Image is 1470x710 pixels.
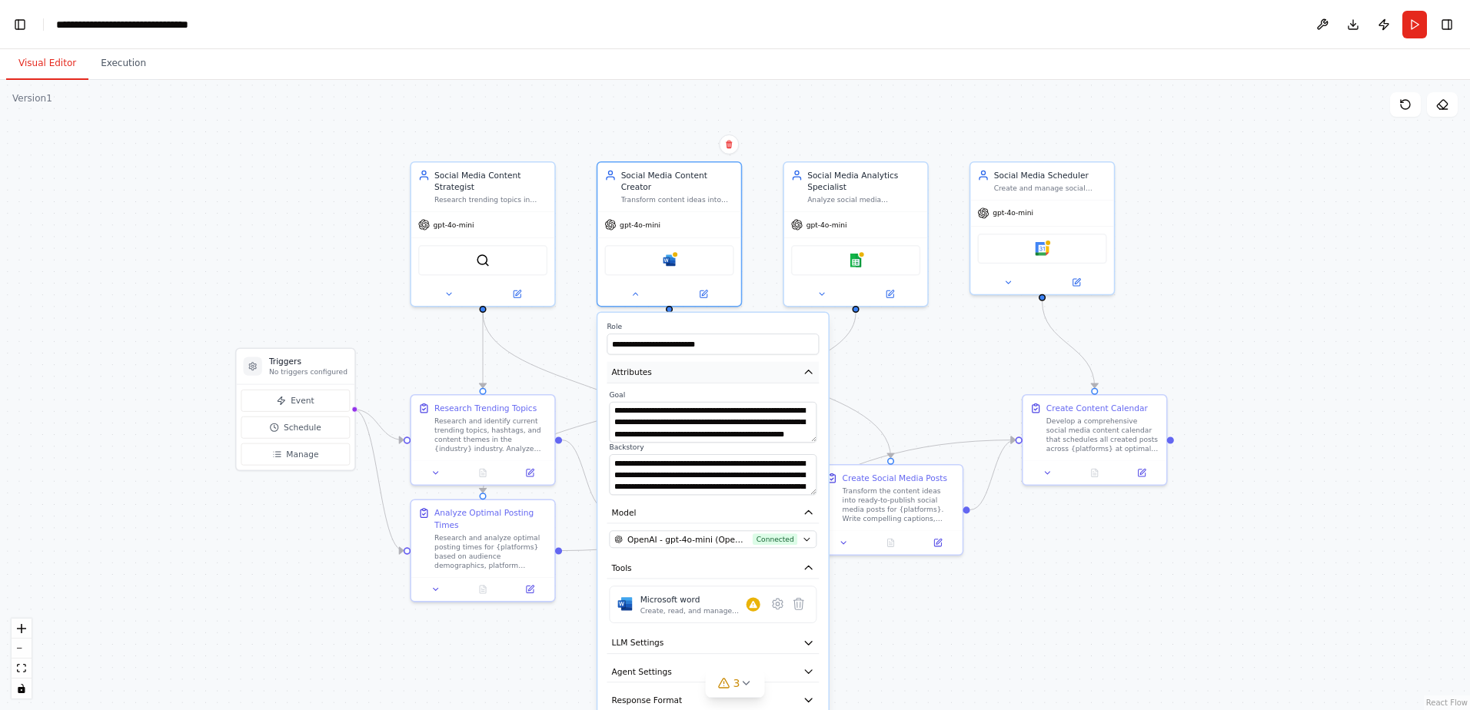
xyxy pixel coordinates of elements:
button: Schedule [241,416,351,439]
img: SerperDevTool [476,254,490,267]
button: Configure tool [767,593,788,614]
g: Edge from triggers to 86b82be9-efcc-4753-bfd7-ea363d80fa63 [354,403,404,556]
label: Role [607,322,819,331]
button: toggle interactivity [12,678,32,698]
button: Open in side panel [1122,466,1162,479]
button: Open in side panel [857,287,923,301]
img: Microsoft word [617,596,633,612]
div: Create Content CalendarDevelop a comprehensive social media content calendar that schedules all c... [1022,394,1167,486]
g: Edge from 6081db9d-b152-4feb-a0a1-4f89b6837685 to b8ea5a5f-a980-4f1b-aec2-48bb4c09ff89 [477,313,692,458]
button: Visual Editor [6,48,88,80]
div: Create Social Media PostsTransform the content ideas into ready-to-publish social media posts for... [818,464,963,556]
div: Create and manage social media posting schedules for {platforms}. Organize content calendar, sche... [994,184,1107,193]
div: Analyze Optimal Posting Times [434,507,547,530]
g: Edge from 643adc17-37a4-4fa2-b3f6-71b468539422 to b8ea5a5f-a980-4f1b-aec2-48bb4c09ff89 [562,434,607,516]
span: Tools [612,562,632,573]
div: Social Media Content StrategistResearch trending topics in {industry} and create compelling conte... [410,161,555,307]
button: Open in side panel [1043,275,1109,289]
span: Event [291,395,314,406]
div: Analyze Optimal Posting TimesResearch and analyze optimal posting times for {platforms} based on ... [410,499,555,602]
div: Create Content Calendar [1046,403,1148,414]
div: Social Media Content Creator [621,170,734,193]
div: Social Media Content Strategist [434,170,547,193]
label: Goal [609,390,816,400]
nav: breadcrumb [56,17,229,32]
span: gpt-4o-mini [993,208,1033,217]
g: Edge from b08d6f24-1502-45c4-91e4-82090a9f7b80 to cbe8632f-b53d-43ef-b6c8-6e17c629deb2 [970,434,1016,516]
g: Edge from e5214651-7312-4404-9e61-961adf0033c0 to cbe8632f-b53d-43ef-b6c8-6e17c629deb2 [1036,301,1100,388]
div: Social Media Content CreatorTransform content ideas into polished, platform-specific social media... [597,161,742,307]
div: Transform content ideas into polished, platform-specific social media posts. Create engaging copy... [621,195,734,204]
span: LLM Settings [612,637,664,649]
img: Google calendar [1035,242,1049,256]
button: Tools [607,557,819,579]
h3: Triggers [269,356,348,367]
div: Research and identify current trending topics, hashtags, and content themes in the {industry} ind... [434,416,547,454]
div: React Flow controls [12,619,32,698]
button: 3 [706,669,765,698]
div: Create Social Media Posts [843,473,947,484]
div: Social Media SchedulerCreate and manage social media posting schedules for {platforms}. Organize ... [969,161,1115,295]
p: No triggers configured [269,367,348,377]
div: TriggersNo triggers configuredEventScheduleManage [235,347,356,471]
div: Social Media Analytics Specialist [807,170,920,193]
span: gpt-4o-mini [620,220,660,229]
button: LLM Settings [607,632,819,654]
div: Microsoft word [640,593,747,605]
button: Execution [88,48,158,80]
button: No output available [1070,466,1119,479]
span: OpenAI - gpt-4o-mini (OpenAI LLM) [627,533,748,545]
button: zoom out [12,639,32,659]
button: Open in side panel [510,466,550,479]
button: Delete node [719,134,739,154]
g: Edge from triggers to 643adc17-37a4-4fa2-b3f6-71b468539422 [354,403,404,446]
button: No output available [458,466,507,479]
div: Social Media Analytics SpecialistAnalyze social media performance data, track engagement metrics,... [783,161,928,307]
label: Backstory [609,443,816,452]
button: Manage [241,443,351,466]
button: zoom in [12,619,32,639]
g: Edge from 6081db9d-b152-4feb-a0a1-4f89b6837685 to 643adc17-37a4-4fa2-b3f6-71b468539422 [477,313,488,388]
div: Version 1 [12,92,52,105]
span: Manage [286,449,318,460]
button: Delete tool [788,593,809,614]
span: Connected [753,533,797,545]
span: gpt-4o-mini [807,220,847,229]
button: No output available [866,536,915,549]
div: Research Trending Topics [434,403,537,414]
button: Attributes [607,362,819,383]
div: Research trending topics in {industry} and create compelling content ideas for social media platf... [434,195,547,204]
button: No output available [458,582,507,596]
img: Google sheets [849,254,863,267]
button: Open in side panel [670,287,737,301]
span: Response Format [612,694,683,705]
button: Event [241,390,351,412]
span: Agent Settings [612,665,672,677]
div: Analyze social media performance data, track engagement metrics, and identify optimal posting tim... [807,195,920,204]
div: Research Trending TopicsResearch and identify current trending topics, hashtags, and content them... [410,394,555,486]
div: Social Media Scheduler [994,170,1107,181]
g: Edge from 86b82be9-efcc-4753-bfd7-ea363d80fa63 to cbe8632f-b53d-43ef-b6c8-6e17c629deb2 [562,434,1016,556]
button: Agent Settings [607,661,819,682]
button: OpenAI - gpt-4o-mini (OpenAI LLM)Connected [609,530,816,548]
img: Microsoft word [662,254,676,267]
button: Hide right sidebar [1436,14,1458,35]
button: Open in side panel [484,287,550,301]
span: Model [612,506,637,518]
div: Research and analyze optimal posting times for {platforms} based on audience demographics, platfo... [434,532,547,570]
button: Open in side panel [510,582,550,596]
div: Transform the content ideas into ready-to-publish social media posts for {platforms}. Write compe... [843,486,956,524]
span: Schedule [284,422,321,433]
span: gpt-4o-mini [434,220,474,229]
button: Model [607,502,819,523]
span: Attributes [612,367,652,378]
button: fit view [12,659,32,678]
g: Edge from b1b5b7e5-3f9e-4569-843f-5ba6074086e4 to 86b82be9-efcc-4753-bfd7-ea363d80fa63 [477,313,861,493]
div: Create, read, and manage Word documents and text files in OneDrive or SharePoint. [640,606,747,615]
button: Open in side panel [918,536,958,549]
span: 3 [733,675,740,691]
button: Hide left sidebar [9,14,31,35]
a: React Flow attribution [1426,698,1468,707]
div: Develop a comprehensive social media content calendar that schedules all created posts across {pl... [1046,416,1159,454]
